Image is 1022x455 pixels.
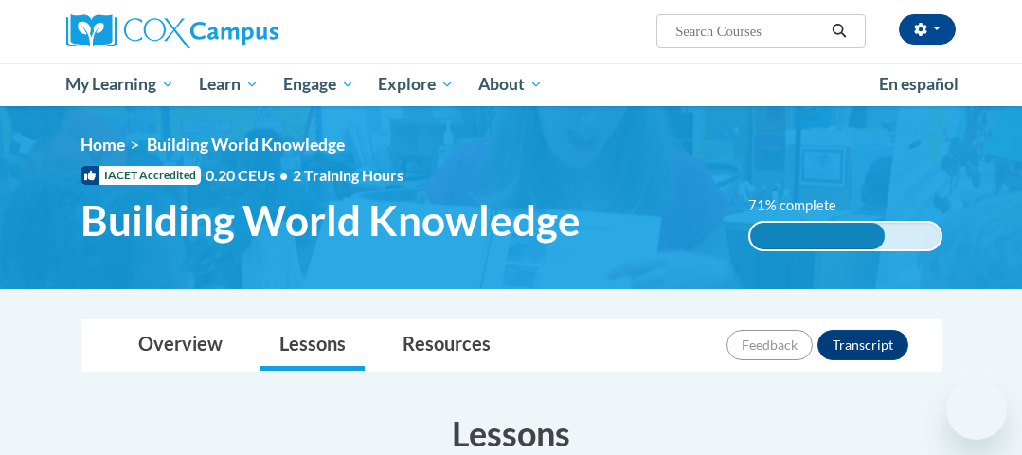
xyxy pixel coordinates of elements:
button: Feedback [726,330,813,360]
div: Main menu [52,63,971,106]
a: Home [81,135,125,155]
a: About [466,63,555,106]
span: Building World Knowledge [147,135,345,155]
a: Overview [119,320,242,371]
span: About [478,73,543,96]
span: Explore [378,73,454,96]
a: Resources [384,320,510,371]
span: 2 Training Hours [293,166,403,184]
span: Engage [283,73,354,96]
span: 0.20 CEUs [206,165,293,186]
span: My Learning [65,73,174,96]
a: Explore [366,63,466,106]
span: Building World Knowledge [81,195,581,246]
button: Search [825,20,853,43]
button: Account Settings [899,14,956,45]
a: Cox Campus [66,14,344,48]
span: En español [879,74,959,94]
span: IACET Accredited [81,166,201,185]
a: Learn [187,63,271,106]
a: My Learning [54,63,188,106]
iframe: Button to launch messaging window [946,379,1007,440]
span: • [279,166,288,184]
button: Transcript [817,330,908,360]
a: En español [867,64,971,104]
a: Lessons [260,320,365,371]
label: 71% complete [748,195,857,216]
div: 71% complete [750,223,886,249]
input: Search Courses [673,20,825,43]
a: Engage [271,63,367,106]
img: Cox Campus [66,14,278,48]
span: Learn [199,73,259,96]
